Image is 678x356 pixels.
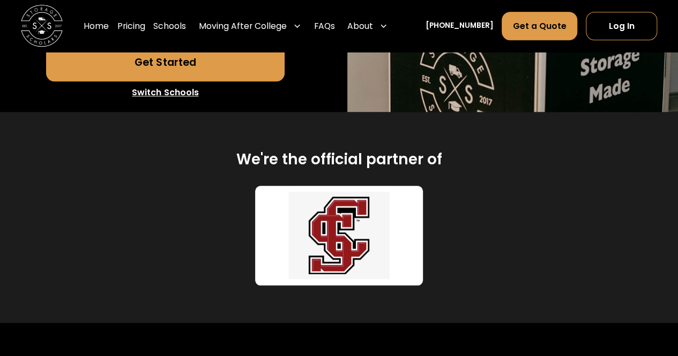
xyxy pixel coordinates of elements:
a: FAQs [314,12,335,41]
a: Get a Quote [502,12,577,40]
a: Home [84,12,109,41]
div: About [343,12,392,41]
div: About [347,20,373,32]
a: Switch Schools [46,81,284,104]
img: Storage Scholars main logo [21,5,63,47]
a: Get Started [46,43,284,81]
div: Moving After College [199,20,287,32]
a: Schools [153,12,186,41]
a: Pricing [117,12,145,41]
h2: We're the official partner of [236,150,442,169]
a: home [21,5,63,47]
a: Log In [586,12,657,40]
a: [PHONE_NUMBER] [426,21,494,32]
div: Moving After College [195,12,306,41]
